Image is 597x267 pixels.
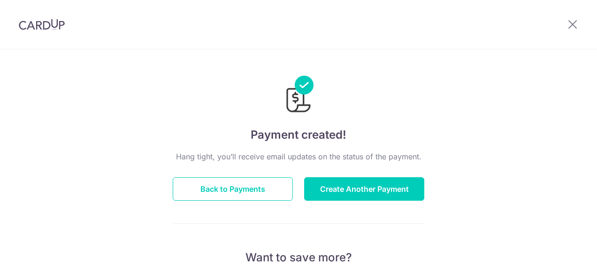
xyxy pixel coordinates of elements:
img: Payments [283,76,314,115]
h4: Payment created! [173,126,424,143]
p: Hang tight, you’ll receive email updates on the status of the payment. [173,151,424,162]
p: Want to save more? [173,250,424,265]
img: CardUp [19,19,65,30]
button: Back to Payments [173,177,293,201]
button: Create Another Payment [304,177,424,201]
